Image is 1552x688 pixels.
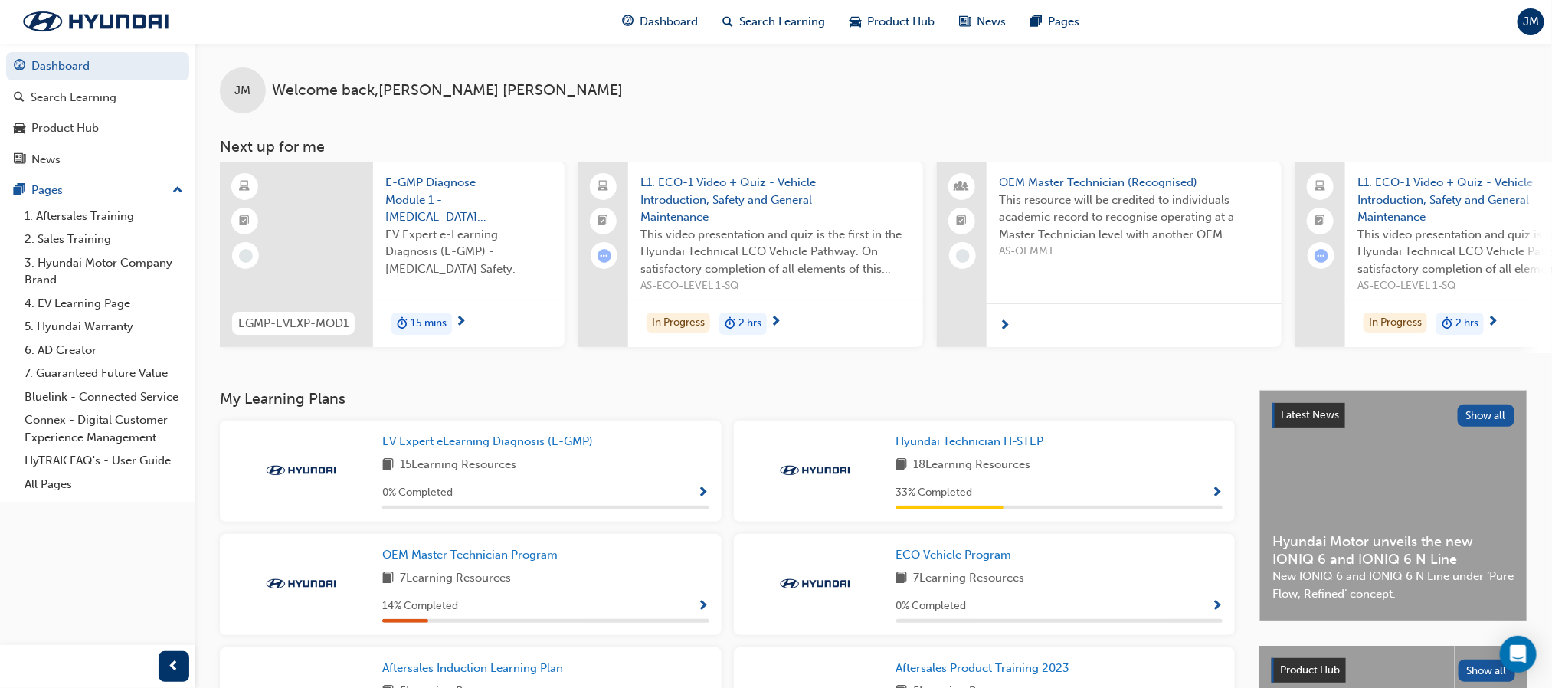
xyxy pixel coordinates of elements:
[272,82,623,100] span: Welcome back , [PERSON_NAME] [PERSON_NAME]
[698,600,709,614] span: Show Progress
[382,661,563,675] span: Aftersales Induction Learning Plan
[14,91,25,105] span: search-icon
[896,484,973,502] span: 33 % Completed
[914,456,1031,475] span: 18 Learning Resources
[382,484,453,502] span: 0 % Completed
[8,5,184,38] img: Trak
[773,463,857,478] img: Trak
[1455,315,1478,333] span: 2 hrs
[1018,6,1092,38] a: pages-iconPages
[977,13,1006,31] span: News
[1272,533,1514,568] span: Hyundai Motor unveils the new IONIQ 6 and IONIQ 6 N Line
[896,433,1050,450] a: Hyundai Technician H-STEP
[1500,636,1537,673] div: Open Intercom Messenger
[725,314,735,334] span: duration-icon
[598,177,609,197] span: laptop-icon
[240,177,250,197] span: learningResourceType_ELEARNING-icon
[6,114,189,143] a: Product Hub
[896,548,1012,562] span: ECO Vehicle Program
[18,315,189,339] a: 5. Hyundai Warranty
[1364,313,1427,333] div: In Progress
[598,211,609,231] span: booktick-icon
[896,569,908,588] span: book-icon
[1315,249,1328,263] span: learningRecordVerb_ATTEMPT-icon
[18,449,189,473] a: HyTRAK FAQ's - User Guide
[1518,8,1544,35] button: JM
[896,661,1070,675] span: Aftersales Product Training 2023
[937,162,1282,347] a: OEM Master Technician (Recognised)This resource will be credited to individuals academic record t...
[18,292,189,316] a: 4. EV Learning Page
[18,408,189,449] a: Connex - Digital Customer Experience Management
[220,390,1235,408] h3: My Learning Plans
[14,60,25,74] span: guage-icon
[1259,390,1527,621] a: Latest NewsShow allHyundai Motor unveils the new IONIQ 6 and IONIQ 6 N LineNew IONIQ 6 and IONIQ ...
[850,12,861,31] span: car-icon
[18,385,189,409] a: Bluelink - Connected Service
[220,162,565,347] a: EGMP-EVEXP-MOD1E-GMP Diagnose Module 1 - [MEDICAL_DATA] SafetyEV Expert e-Learning Diagnosis (E-G...
[169,657,180,677] span: prev-icon
[640,13,698,31] span: Dashboard
[6,49,189,176] button: DashboardSearch LearningProduct HubNews
[1442,314,1452,334] span: duration-icon
[6,176,189,205] button: Pages
[957,211,968,231] span: booktick-icon
[640,226,911,278] span: This video presentation and quiz is the first in the Hyundai Technical ECO Vehicle Pathway. On sa...
[1281,408,1339,421] span: Latest News
[622,12,634,31] span: guage-icon
[698,483,709,503] button: Show Progress
[640,174,911,226] span: L1. ECO-1 Video + Quiz - Vehicle Introduction, Safety and General Maintenance
[1487,316,1498,329] span: next-icon
[240,211,250,231] span: booktick-icon
[710,6,837,38] a: search-iconSearch Learning
[1211,597,1223,616] button: Show Progress
[598,249,611,263] span: learningRecordVerb_ATTEMPT-icon
[770,316,781,329] span: next-icon
[698,597,709,616] button: Show Progress
[382,434,593,448] span: EV Expert eLearning Diagnosis (E-GMP)
[956,249,970,263] span: learningRecordVerb_NONE-icon
[238,315,349,333] span: EGMP-EVEXP-MOD1
[722,12,733,31] span: search-icon
[259,463,343,478] img: Trak
[957,177,968,197] span: people-icon
[18,339,189,362] a: 6. AD Creator
[382,456,394,475] span: book-icon
[14,122,25,136] span: car-icon
[698,487,709,500] span: Show Progress
[14,184,25,198] span: pages-icon
[739,13,825,31] span: Search Learning
[411,315,447,333] span: 15 mins
[400,569,511,588] span: 7 Learning Resources
[896,660,1076,677] a: Aftersales Product Training 2023
[640,277,911,295] span: AS-ECO-LEVEL 1-SQ
[1272,403,1514,428] a: Latest NewsShow all
[959,12,971,31] span: news-icon
[896,434,1044,448] span: Hyundai Technician H-STEP
[999,174,1269,192] span: OEM Master Technician (Recognised)
[1211,600,1223,614] span: Show Progress
[837,6,947,38] a: car-iconProduct Hub
[31,120,99,137] div: Product Hub
[1459,660,1516,682] button: Show all
[259,576,343,591] img: Trak
[400,456,516,475] span: 15 Learning Resources
[773,576,857,591] img: Trak
[6,52,189,80] a: Dashboard
[235,82,251,100] span: JM
[172,181,183,201] span: up-icon
[382,548,558,562] span: OEM Master Technician Program
[896,546,1018,564] a: ECO Vehicle Program
[1523,13,1539,31] span: JM
[195,138,1552,156] h3: Next up for me
[867,13,935,31] span: Product Hub
[999,192,1269,244] span: This resource will be credited to individuals academic record to recognise operating at a Master ...
[1315,177,1326,197] span: laptop-icon
[578,162,923,347] a: L1. ECO-1 Video + Quiz - Vehicle Introduction, Safety and General MaintenanceThis video presentat...
[1211,487,1223,500] span: Show Progress
[382,660,569,677] a: Aftersales Induction Learning Plan
[1458,405,1515,427] button: Show all
[382,433,599,450] a: EV Expert eLearning Diagnosis (E-GMP)
[1272,568,1514,602] span: New IONIQ 6 and IONIQ 6 N Line under ‘Pure Flow, Refined’ concept.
